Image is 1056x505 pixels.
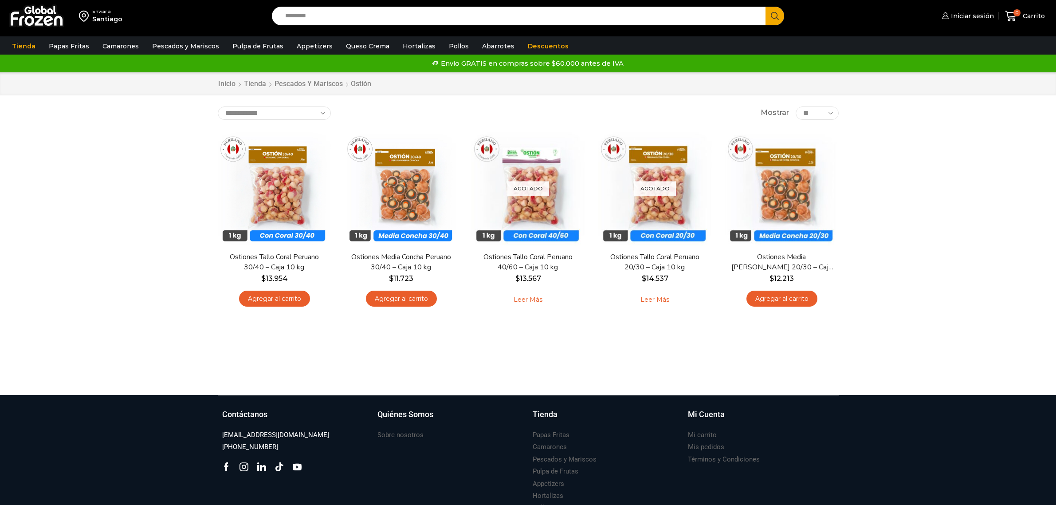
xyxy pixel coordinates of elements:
a: Quiénes Somos [377,409,524,429]
a: Camarones [98,38,143,55]
h3: Sobre nosotros [377,430,424,440]
a: Pulpa de Frutas [228,38,288,55]
span: Mostrar [761,108,789,118]
h3: Contáctanos [222,409,267,420]
a: Ostiones Media [PERSON_NAME] 20/30 – Caja 10 kg [730,252,832,272]
h3: Términos y Condiciones [688,455,760,464]
a: Iniciar sesión [940,7,994,25]
a: [PHONE_NUMBER] [222,441,278,453]
a: Mis pedidos [688,441,724,453]
a: Mi carrito [688,429,717,441]
a: Leé más sobre “Ostiones Tallo Coral Peruano 40/60 - Caja 10 kg” [500,291,556,309]
h3: Camarones [533,442,567,452]
span: $ [515,274,520,283]
h3: Pulpa de Frutas [533,467,578,476]
a: Hortalizas [398,38,440,55]
a: Queso Crema [342,38,394,55]
div: Enviar a [92,8,122,15]
a: Tienda [243,79,267,89]
a: Inicio [218,79,236,89]
h3: Quiénes Somos [377,409,433,420]
span: 0 [1013,9,1021,16]
a: Tienda [8,38,40,55]
a: Términos y Condiciones [688,454,760,466]
a: Contáctanos [222,409,369,429]
a: Pollos [444,38,473,55]
h3: Mi Cuenta [688,409,725,420]
h3: Mis pedidos [688,442,724,452]
nav: Breadcrumb [218,79,371,89]
a: Ostiones Tallo Coral Peruano 30/40 – Caja 10 kg [223,252,325,272]
h1: Ostión [351,79,371,88]
a: Pescados y Mariscos [274,79,343,89]
a: Descuentos [523,38,573,55]
h3: Pescados y Mariscos [533,455,597,464]
a: [EMAIL_ADDRESS][DOMAIN_NAME] [222,429,329,441]
h3: [PHONE_NUMBER] [222,442,278,452]
div: Santiago [92,15,122,24]
a: Pescados y Mariscos [148,38,224,55]
a: Pulpa de Frutas [533,466,578,477]
h3: Hortalizas [533,491,563,501]
a: Appetizers [292,38,337,55]
a: Papas Fritas [533,429,569,441]
h3: Appetizers [533,479,564,489]
a: Camarones [533,441,567,453]
bdi: 13.954 [261,274,288,283]
h3: Tienda [533,409,557,420]
bdi: 13.567 [515,274,541,283]
a: Pescados y Mariscos [533,454,597,466]
select: Pedido de la tienda [218,107,331,120]
p: Agotado [507,181,549,196]
a: Papas Fritas [44,38,94,55]
a: Hortalizas [533,490,563,502]
bdi: 12.213 [769,274,794,283]
a: Leé más sobre “Ostiones Tallo Coral Peruano 20/30 - Caja 10 kg” [627,291,683,309]
h3: [EMAIL_ADDRESS][DOMAIN_NAME] [222,430,329,440]
a: Mi Cuenta [688,409,834,429]
span: $ [261,274,266,283]
a: Agregar al carrito: “Ostiones Media Concha Peruano 30/40 - Caja 10 kg” [366,291,437,307]
a: Appetizers [533,478,564,490]
span: $ [389,274,393,283]
span: $ [642,274,646,283]
p: Agotado [634,181,676,196]
a: Ostiones Tallo Coral Peruano 40/60 – Caja 10 kg [477,252,579,272]
a: Ostiones Media Concha Peruano 30/40 – Caja 10 kg [350,252,452,272]
a: Sobre nosotros [377,429,424,441]
h3: Papas Fritas [533,430,569,440]
h3: Mi carrito [688,430,717,440]
span: Iniciar sesión [949,12,994,20]
a: Tienda [533,409,679,429]
a: Agregar al carrito: “Ostiones Tallo Coral Peruano 30/40 - Caja 10 kg” [239,291,310,307]
button: Search button [766,7,784,25]
bdi: 14.537 [642,274,668,283]
a: Ostiones Tallo Coral Peruano 20/30 – Caja 10 kg [604,252,706,272]
span: $ [769,274,774,283]
a: Abarrotes [478,38,519,55]
a: Agregar al carrito: “Ostiones Media Concha Peruano 20/30 - Caja 10 kg” [746,291,817,307]
a: 0 Carrito [1003,6,1047,27]
span: Carrito [1021,12,1045,20]
img: address-field-icon.svg [79,8,92,24]
bdi: 11.723 [389,274,413,283]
